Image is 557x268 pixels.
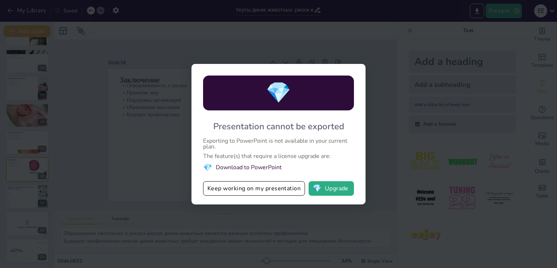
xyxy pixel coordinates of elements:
li: Download to PowerPoint [203,163,354,172]
span: diamond [313,185,322,192]
div: Exporting to PowerPoint is not available in your current plan. [203,138,354,150]
div: The feature(s) that require a license upgrade are: [203,153,354,159]
span: diamond [203,163,212,172]
div: Presentation cannot be exported [213,121,344,132]
span: diamond [266,79,291,107]
button: Keep working on my presentation [203,181,305,196]
button: diamondUpgrade [309,181,354,196]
